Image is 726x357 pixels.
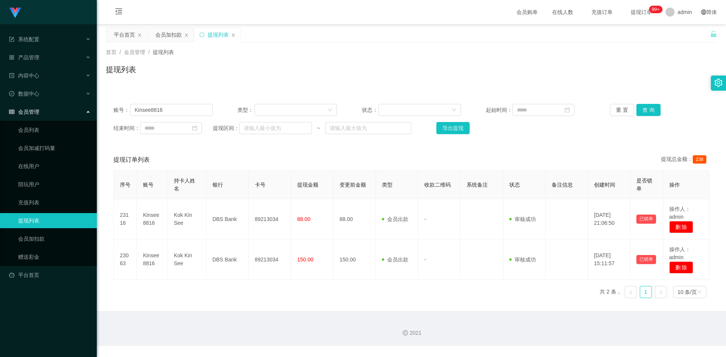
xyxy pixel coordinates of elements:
i: 图标: unlock [710,31,717,37]
td: Kok Kin See [168,240,206,280]
i: 图标: sync [199,32,205,37]
img: logo.9652507e.png [9,8,21,18]
span: 提现订单列表 [113,155,150,164]
div: 提现总金额： [661,155,709,164]
span: 银行 [213,182,223,188]
span: 审核成功 [509,216,536,222]
div: 提现列表 [208,28,229,42]
a: 图标: dashboard平台首页 [9,267,91,283]
div: 2021 [103,329,720,337]
span: 150.00 [297,257,313,263]
i: 图标: close [137,33,142,37]
i: 图标: calendar [565,107,570,113]
td: 89213034 [249,199,291,240]
i: 图标: left [628,290,633,295]
td: [DATE] 15:11:57 [588,240,630,280]
a: 赠送彩金 [18,249,91,264]
span: 会员出款 [382,216,408,222]
td: 23063 [114,240,137,280]
span: 备注信息 [552,182,573,188]
i: 图标: close [184,33,189,37]
a: 会员加扣款 [18,231,91,246]
td: 88.00 [334,199,376,240]
i: 图标: check-circle-o [9,91,14,96]
span: 是否锁单 [636,178,652,192]
span: 起始时间： [486,106,512,114]
span: 操作人：admin [669,206,690,220]
span: 会员管理 [9,109,39,115]
span: 首页 [106,49,116,55]
button: 重 置 [610,104,634,116]
span: 充值订单 [588,9,616,15]
i: 图标: copyright [403,330,408,335]
li: 上一页 [625,286,637,298]
a: 会员加减打码量 [18,141,91,156]
div: 会员加扣款 [155,28,182,42]
span: 数据中心 [9,91,39,97]
div: 10 条/页 [678,286,697,298]
td: DBS Bank [206,240,249,280]
i: 图标: down [452,108,456,113]
span: 238 [693,155,706,164]
span: 序号 [120,182,130,188]
i: 图标: down [328,108,332,113]
button: 查 询 [636,104,661,116]
span: 账号 [143,182,154,188]
button: 导出提现 [436,122,470,134]
span: 审核成功 [509,257,536,263]
span: / [119,49,121,55]
li: 下一页 [655,286,667,298]
i: 图标: table [9,109,14,114]
span: 持卡人姓名 [174,178,195,192]
span: 会员管理 [124,49,145,55]
span: 88.00 [297,216,310,222]
span: 系统备注 [467,182,488,188]
span: 会员出款 [382,257,408,263]
div: 平台首页 [114,28,135,42]
span: 类型 [382,182,392,188]
a: 陪玩用户 [18,177,91,192]
h1: 提现列表 [106,64,136,75]
i: 图标: close [231,33,236,37]
span: 产品管理 [9,54,39,60]
a: 提现列表 [18,213,91,228]
span: 状态 [509,182,520,188]
a: 1 [640,286,652,298]
span: 提现列表 [153,49,174,55]
i: 图标: setting [714,79,723,87]
li: 1 [640,286,652,298]
i: 图标: calendar [192,125,197,131]
i: 图标: down [697,290,702,295]
span: 类型： [237,106,254,114]
sup: 1190 [649,6,662,13]
a: 在线用户 [18,159,91,174]
button: 删 除 [669,221,693,233]
i: 图标: profile [9,73,14,78]
td: 23116 [114,199,137,240]
span: 创建时间 [594,182,615,188]
a: 充值列表 [18,195,91,210]
a: 会员列表 [18,122,91,138]
td: Kinsee8816 [137,199,168,240]
span: 变更前金额 [340,182,366,188]
span: 账号： [113,106,130,114]
span: / [148,49,150,55]
i: 图标: appstore-o [9,55,14,60]
input: 请输入最小值为 [239,122,312,134]
td: Kok Kin See [168,199,206,240]
span: 操作人：admin [669,246,690,260]
i: 图标: menu-fold [106,0,132,25]
i: 图标: right [659,290,663,295]
span: 状态： [362,106,379,114]
li: 共 2 条， [600,286,622,298]
td: [DATE] 21:06:50 [588,199,630,240]
td: 89213034 [249,240,291,280]
td: 150.00 [334,240,376,280]
span: - [424,257,426,263]
input: 请输入 [130,104,213,116]
td: Kinsee8816 [137,240,168,280]
span: - [424,216,426,222]
span: 内容中心 [9,73,39,79]
span: 提现金额 [297,182,318,188]
span: ~ [312,124,325,132]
